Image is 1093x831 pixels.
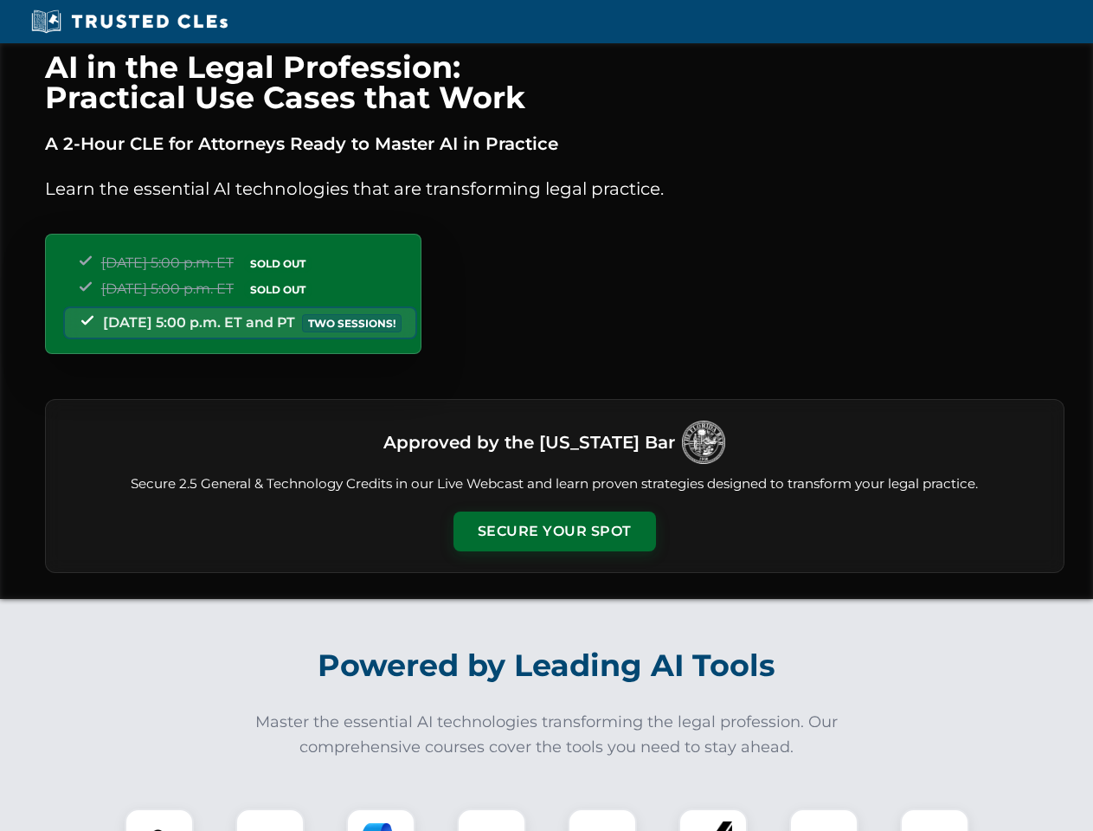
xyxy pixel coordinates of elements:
h2: Powered by Leading AI Tools [68,635,1026,696]
span: SOLD OUT [244,254,312,273]
span: [DATE] 5:00 p.m. ET [101,280,234,297]
p: Master the essential AI technologies transforming the legal profession. Our comprehensive courses... [244,710,850,760]
p: Learn the essential AI technologies that are transforming legal practice. [45,175,1064,203]
p: Secure 2.5 General & Technology Credits in our Live Webcast and learn proven strategies designed ... [67,474,1043,494]
img: Logo [682,421,725,464]
img: Trusted CLEs [26,9,233,35]
span: SOLD OUT [244,280,312,299]
p: A 2-Hour CLE for Attorneys Ready to Master AI in Practice [45,130,1064,158]
span: [DATE] 5:00 p.m. ET [101,254,234,271]
button: Secure Your Spot [453,512,656,551]
h3: Approved by the [US_STATE] Bar [383,427,675,458]
h1: AI in the Legal Profession: Practical Use Cases that Work [45,52,1064,113]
